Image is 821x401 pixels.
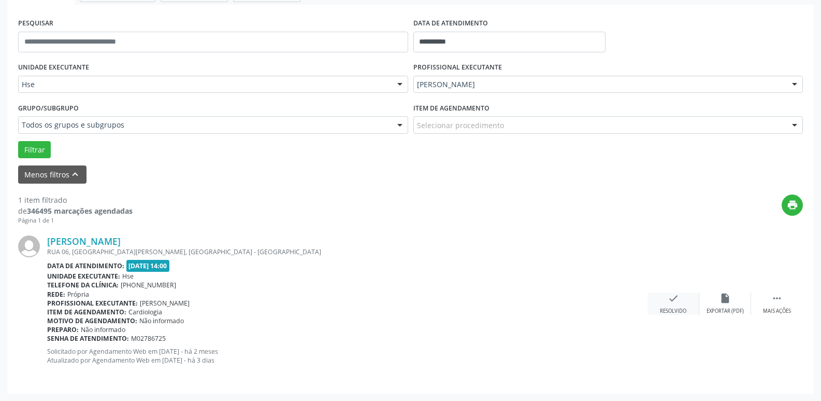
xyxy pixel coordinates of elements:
button: Filtrar [18,141,51,159]
div: Mais ações [763,308,791,315]
label: Grupo/Subgrupo [18,100,79,116]
b: Rede: [47,290,65,299]
label: DATA DE ATENDIMENTO [413,16,488,32]
b: Data de atendimento: [47,261,124,270]
i: keyboard_arrow_up [69,169,81,180]
div: RUA 06, [GEOGRAPHIC_DATA][PERSON_NAME], [GEOGRAPHIC_DATA] - [GEOGRAPHIC_DATA] [47,247,647,256]
a: [PERSON_NAME] [47,236,121,247]
span: Hse [122,272,134,281]
span: [PHONE_NUMBER] [121,281,176,289]
b: Profissional executante: [47,299,138,308]
span: Não informado [139,316,184,325]
i: insert_drive_file [719,293,731,304]
span: [PERSON_NAME] [140,299,190,308]
label: Item de agendamento [413,100,489,116]
b: Telefone da clínica: [47,281,119,289]
label: PROFISSIONAL EXECUTANTE [413,60,502,76]
button: print [782,195,803,216]
div: Resolvido [660,308,686,315]
span: Cardiologia [128,308,162,316]
label: PESQUISAR [18,16,53,32]
strong: 346495 marcações agendadas [27,206,133,216]
span: Não informado [81,325,125,334]
img: img [18,236,40,257]
div: de [18,205,133,216]
b: Senha de atendimento: [47,334,129,343]
b: Item de agendamento: [47,308,126,316]
label: UNIDADE EXECUTANTE [18,60,89,76]
p: Solicitado por Agendamento Web em [DATE] - há 2 meses Atualizado por Agendamento Web em [DATE] - ... [47,347,647,365]
span: [PERSON_NAME] [417,79,782,90]
div: Exportar (PDF) [707,308,744,315]
span: M02786725 [131,334,166,343]
span: Hse [22,79,387,90]
span: Todos os grupos e subgrupos [22,120,387,130]
div: 1 item filtrado [18,195,133,205]
span: Própria [67,290,89,299]
i: check [668,293,679,304]
b: Preparo: [47,325,79,334]
div: Página 1 de 1 [18,216,133,225]
i:  [771,293,783,304]
span: Selecionar procedimento [417,120,504,131]
span: [DATE] 14:00 [126,260,170,272]
i: print [787,199,798,211]
b: Motivo de agendamento: [47,316,137,325]
button: Menos filtroskeyboard_arrow_up [18,165,87,184]
b: Unidade executante: [47,272,120,281]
